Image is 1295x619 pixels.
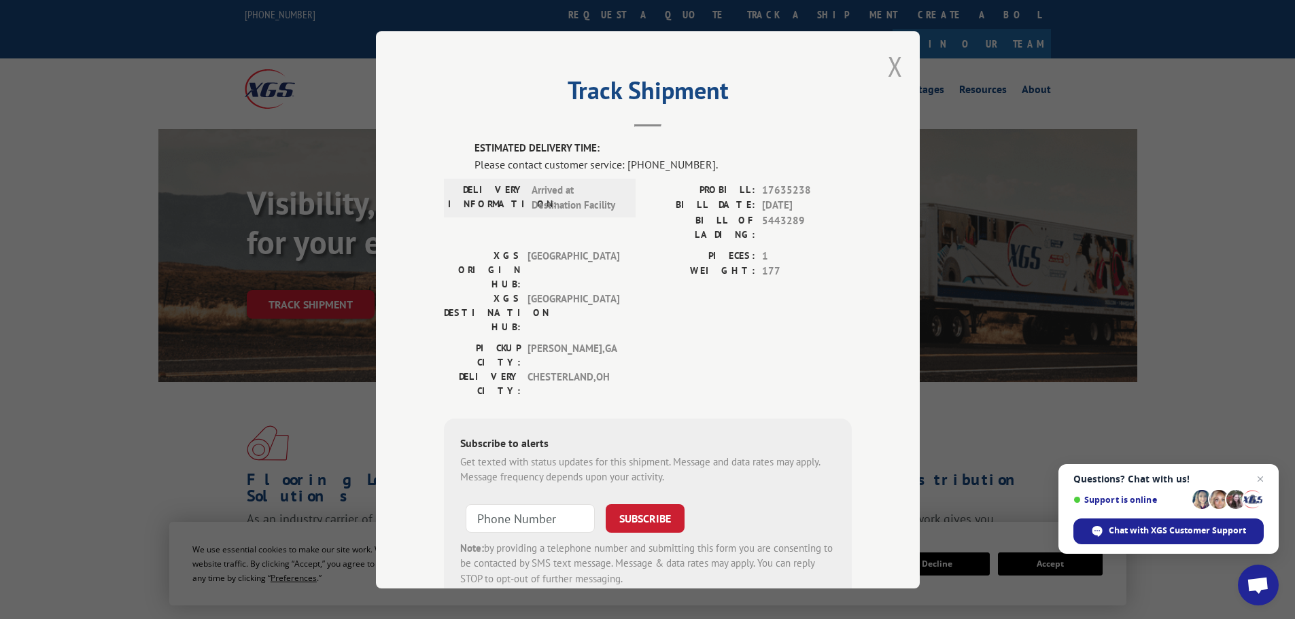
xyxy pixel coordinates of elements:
label: XGS ORIGIN HUB: [444,248,521,291]
strong: Note: [460,541,484,554]
button: SUBSCRIBE [606,503,685,532]
label: PROBILL: [648,182,755,198]
label: PICKUP CITY: [444,340,521,369]
label: ESTIMATED DELIVERY TIME: [474,141,852,156]
input: Phone Number [466,503,595,532]
span: CHESTERLAND , OH [528,369,619,397]
label: XGS DESTINATION HUB: [444,291,521,334]
span: Close chat [1252,471,1268,487]
div: by providing a telephone number and submitting this form you are consenting to be contacted by SM... [460,540,835,586]
div: Chat with XGS Customer Support [1073,518,1264,544]
label: DELIVERY CITY: [444,369,521,397]
span: [GEOGRAPHIC_DATA] [528,248,619,291]
span: Questions? Chat with us! [1073,474,1264,484]
span: 177 [762,264,852,279]
label: BILL OF LADING: [648,213,755,241]
button: Close modal [888,48,903,84]
span: [DATE] [762,198,852,213]
h2: Track Shipment [444,81,852,107]
label: DELIVERY INFORMATION: [448,182,525,213]
span: [GEOGRAPHIC_DATA] [528,291,619,334]
label: PIECES: [648,248,755,264]
div: Get texted with status updates for this shipment. Message and data rates may apply. Message frequ... [460,454,835,484]
div: Please contact customer service: [PHONE_NUMBER]. [474,156,852,172]
span: Arrived at Destination Facility [532,182,623,213]
label: WEIGHT: [648,264,755,279]
span: [PERSON_NAME] , GA [528,340,619,369]
span: 17635238 [762,182,852,198]
span: 5443289 [762,213,852,241]
div: Subscribe to alerts [460,434,835,454]
label: BILL DATE: [648,198,755,213]
span: Support is online [1073,495,1188,505]
span: 1 [762,248,852,264]
span: Chat with XGS Customer Support [1109,525,1246,537]
div: Open chat [1238,565,1279,605]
